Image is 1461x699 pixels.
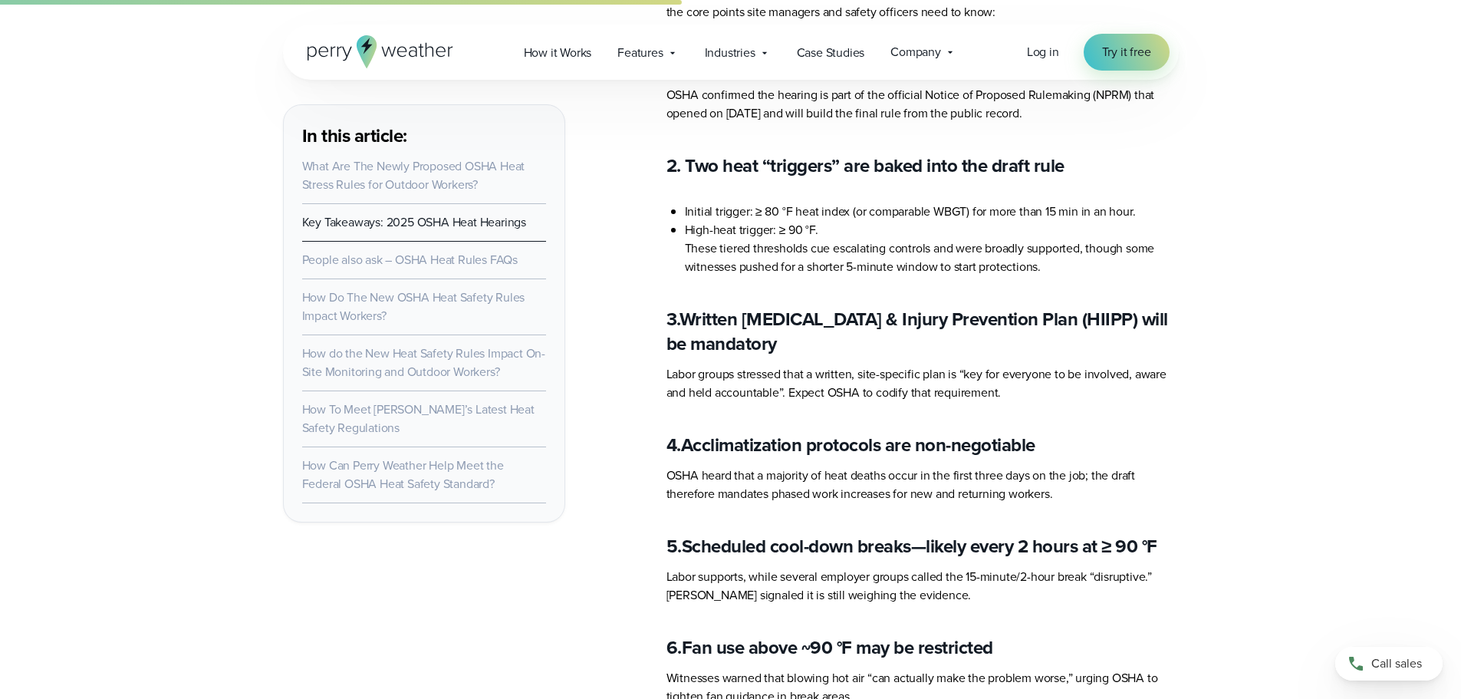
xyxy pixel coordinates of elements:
span: How it Works [524,44,592,62]
a: Log in [1027,43,1059,61]
h4: 6. [666,635,1179,660]
p: Labor groups stressed that a written, site-specific plan is “key for everyone to be involved, awa... [666,365,1179,402]
strong: Fan use above ~90 °F may be restricted [682,634,993,661]
span: Features [617,44,663,62]
p: OSHA confirmed the hearing is part of the official Notice of Proposed Rulemaking (NPRM) that open... [666,86,1179,123]
span: Try it free [1102,43,1151,61]
a: Case Studies [784,37,878,68]
a: What Are The Newly Proposed OSHA Heat Stress Rules for Outdoor Workers? [302,157,525,193]
a: How Can Perry Weather Help Meet the Federal OSHA Heat Safety Standard? [302,457,504,493]
p: OSHA heard that a majority of heat deaths occur in the first three days on the job; the draft the... [666,467,1179,503]
h3: In this article: [302,124,546,148]
h4: 5. [666,534,1179,559]
a: How To Meet [PERSON_NAME]’s Latest Heat Safety Regulations [302,401,535,437]
a: Key Takeaways: 2025 OSHA Heat Hearings [302,213,526,231]
a: How do the New Heat Safety Rules Impact On-Site Monitoring and Outdoor Workers? [302,345,545,381]
span: Company [890,43,941,61]
a: People also ask – OSHA Heat Rules FAQs [302,251,518,269]
a: Call sales [1335,647,1443,681]
h4: 3. [666,307,1179,356]
span: Case Studies [797,44,865,62]
span: Industries [705,44,755,62]
span: Call sales [1371,654,1422,673]
li: High-heat trigger: ≥ 90 °F. These tiered thresholds cue escalating controls and were broadly supp... [685,221,1179,276]
h4: 4. [666,433,1179,457]
a: Try it free [1084,34,1170,71]
a: How Do The New OSHA Heat Safety Rules Impact Workers? [302,289,525,325]
strong: Acclimatization protocols are non-negotiable [681,431,1035,459]
strong: Scheduled cool-down breaks—likely every 2 hours at ≥ 90 °F [682,532,1157,560]
li: Initial trigger: ≥ 80 °F heat index (or comparable WBGT) for more than 15 min in an hour. [685,203,1179,221]
strong: Written [MEDICAL_DATA] & Injury Prevention Plan (HIIPP) will be mandatory [666,305,1168,358]
strong: 2. Two heat “triggers” are baked into the draft rule [666,152,1064,180]
p: Labor supports, while several employer groups called the 15-minute/2-hour break “disruptive.” [PE... [666,568,1179,605]
a: How it Works [511,37,605,68]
